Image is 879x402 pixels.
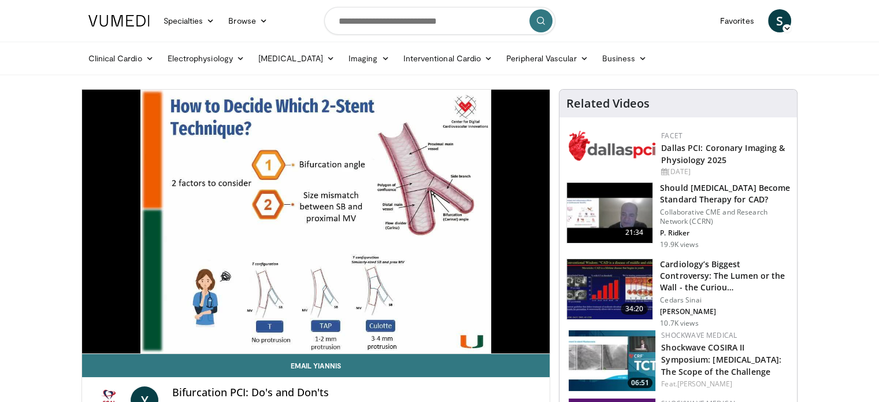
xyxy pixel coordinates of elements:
[566,259,790,328] a: 34:20 Cardiology’s Biggest Controversy: The Lumen or the Wall - the Curiou… Cedars Sinai [PERSON_...
[621,303,648,315] span: 34:20
[569,330,655,391] img: c35ce14a-3a80-4fd3-b91e-c59d4b4f33e6.150x105_q85_crop-smart_upscale.jpg
[713,9,761,32] a: Favorites
[566,97,650,110] h4: Related Videos
[621,227,648,238] span: 21:34
[251,47,342,70] a: [MEDICAL_DATA]
[660,228,790,238] p: P. Ridker
[661,167,788,177] div: [DATE]
[172,386,540,399] h4: Bifurcation PCI: Do's and Don'ts
[221,9,275,32] a: Browse
[82,90,550,354] video-js: Video Player
[567,259,652,319] img: d453240d-5894-4336-be61-abca2891f366.150x105_q85_crop-smart_upscale.jpg
[660,296,790,305] p: Cedars Sinai
[661,131,683,141] a: FACET
[81,47,161,70] a: Clinical Cardio
[661,379,788,389] div: Feat.
[569,330,655,391] a: 06:51
[499,47,595,70] a: Peripheral Vascular
[567,183,652,243] img: eb63832d-2f75-457d-8c1a-bbdc90eb409c.150x105_q85_crop-smart_upscale.jpg
[661,330,737,340] a: Shockwave Medical
[157,9,222,32] a: Specialties
[660,259,790,293] h3: Cardiology’s Biggest Controversy: The Lumen or the Wall - the Curiou…
[768,9,791,32] a: S
[660,319,698,328] p: 10.7K views
[342,47,396,70] a: Imaging
[161,47,251,70] a: Electrophysiology
[660,182,790,205] h3: Should [MEDICAL_DATA] Become Standard Therapy for CAD?
[88,15,150,27] img: VuMedi Logo
[660,307,790,316] p: [PERSON_NAME]
[661,142,785,165] a: Dallas PCI: Coronary Imaging & Physiology 2025
[628,378,652,388] span: 06:51
[569,131,655,161] img: 939357b5-304e-4393-95de-08c51a3c5e2a.png.150x105_q85_autocrop_double_scale_upscale_version-0.2.png
[660,208,790,226] p: Collaborative CME and Research Network (CCRN)
[566,182,790,249] a: 21:34 Should [MEDICAL_DATA] Become Standard Therapy for CAD? Collaborative CME and Research Netwo...
[82,354,550,377] a: Email Yiannis
[661,342,781,377] a: Shockwave COSIRA II Symposium: [MEDICAL_DATA]: The Scope of the Challenge
[595,47,654,70] a: Business
[324,7,555,35] input: Search topics, interventions
[660,240,698,249] p: 19.9K views
[396,47,500,70] a: Interventional Cardio
[677,379,732,389] a: [PERSON_NAME]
